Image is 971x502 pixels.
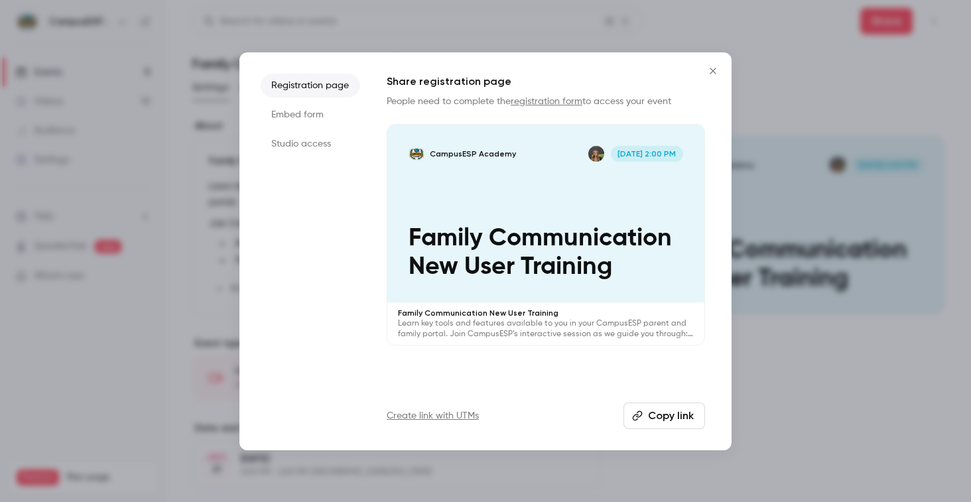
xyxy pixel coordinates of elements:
p: CampusESP Academy [430,149,516,159]
a: Create link with UTMs [387,409,479,422]
li: Studio access [261,132,360,156]
a: Family Communication New User TrainingCampusESP AcademyMira Gandhi[DATE] 2:00 PMFamily Communicat... [387,124,705,346]
button: Copy link [623,403,705,429]
li: Embed form [261,103,360,127]
img: Mira Gandhi [588,146,604,162]
a: registration form [511,97,582,106]
span: [DATE] 2:00 PM [611,146,683,162]
p: Learn key tools and features available to you in your CampusESP parent and family portal. Join Ca... [398,318,694,340]
button: Close [700,58,726,84]
h1: Share registration page [387,74,705,90]
img: Family Communication New User Training [409,146,424,162]
li: Registration page [261,74,360,97]
p: People need to complete the to access your event [387,95,705,108]
p: Family Communication New User Training [398,308,694,318]
p: Family Communication New User Training [409,224,683,282]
